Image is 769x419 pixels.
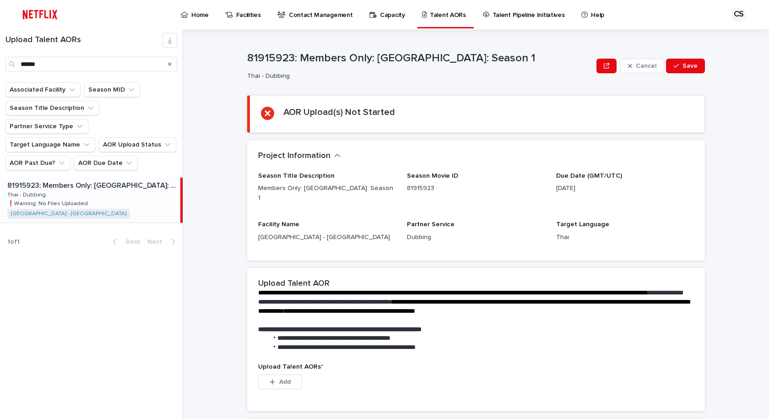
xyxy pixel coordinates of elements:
button: AOR Due Date [74,156,138,170]
button: AOR Upload Status [99,137,176,152]
button: AOR Past Due? [5,156,70,170]
p: [DATE] [556,184,694,193]
span: Season Movie ID [407,173,458,179]
button: Back [105,238,144,246]
span: Back [120,239,140,245]
p: Thai - Dubbing [7,190,48,198]
p: [GEOGRAPHIC_DATA] - [GEOGRAPHIC_DATA] [258,233,396,242]
p: Dubbing [407,233,545,242]
span: Season Title Description [258,173,335,179]
span: Cancel [636,63,656,69]
button: Associated Facility [5,82,81,97]
button: Next [144,238,183,246]
span: Target Language [556,221,609,228]
button: Project Information [258,151,341,161]
span: Partner Service [407,221,455,228]
h2: Upload Talent AOR [258,279,330,289]
div: CS [731,7,746,22]
h2: Project Information [258,151,330,161]
button: Season Title Description [5,101,99,115]
button: Partner Service Type [5,119,88,134]
span: Add [279,379,291,385]
span: Facility Name [258,221,299,228]
button: Target Language Name [5,137,95,152]
button: Season MID [84,82,140,97]
span: Upload Talent AORs [258,364,323,370]
span: Next [147,239,168,245]
p: 81915923 [407,184,545,193]
a: [GEOGRAPHIC_DATA] - [GEOGRAPHIC_DATA] [11,211,126,217]
button: Save [666,59,705,73]
span: Due Date (GMT/UTC) [556,173,622,179]
img: ifQbXi3ZQGMSEF7WDB7W [18,5,62,24]
p: ❗️Warning: No Files Uploaded [7,199,90,207]
p: 81915923: Members Only: [GEOGRAPHIC_DATA]: Season 1 [247,52,593,65]
p: Thai [556,233,694,242]
span: Save [682,63,698,69]
p: 81915923: Members Only: [GEOGRAPHIC_DATA]: Season 1 [7,180,179,190]
h1: Upload Talent AORs [5,35,162,45]
h2: AOR Upload(s) Not Started [283,107,395,118]
button: Cancel [620,59,664,73]
p: Thai - Dubbing [247,72,589,80]
p: Members Only: [GEOGRAPHIC_DATA]: Season 1 [258,184,396,203]
input: Search [5,57,177,71]
button: Add [258,375,302,389]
